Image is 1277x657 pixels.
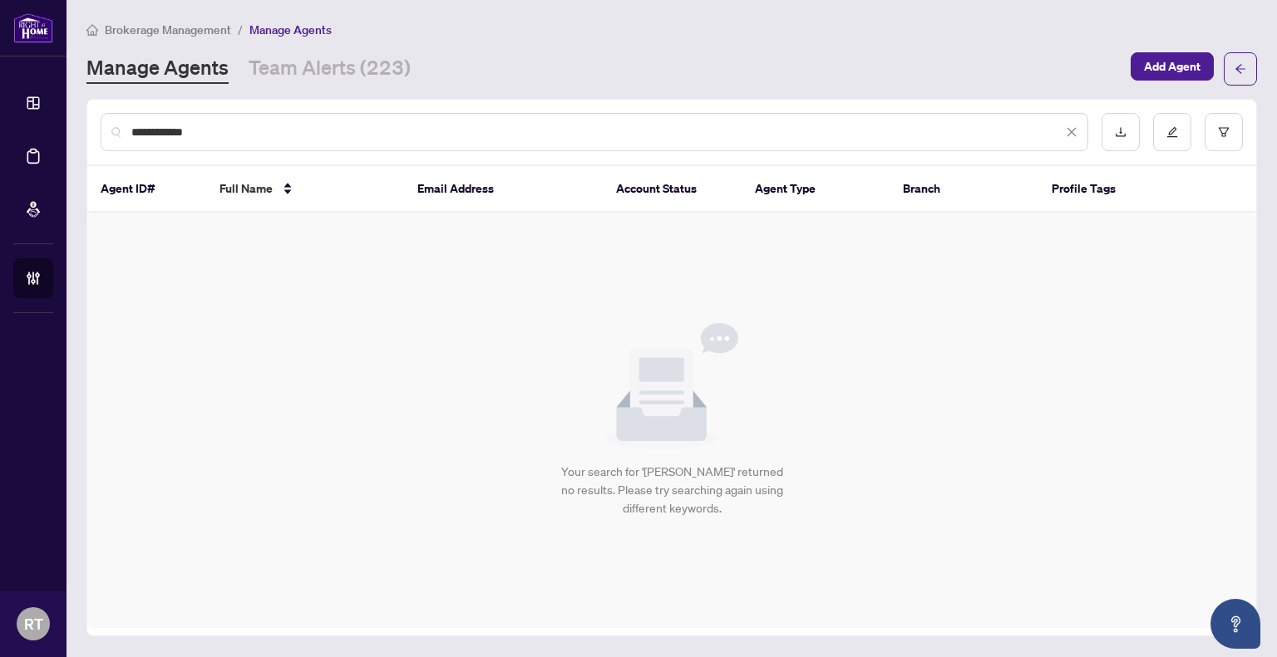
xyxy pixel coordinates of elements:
th: Email Address [404,166,602,213]
a: Manage Agents [86,54,229,84]
img: logo [13,12,53,43]
button: filter [1205,113,1243,151]
th: Profile Tags [1038,166,1207,213]
span: Full Name [219,179,273,198]
span: Brokerage Management [105,22,231,37]
li: / [238,20,243,39]
span: home [86,24,98,36]
div: Your search for '[PERSON_NAME]' returned no results. Please try searching again using different k... [560,463,785,517]
span: close [1066,126,1077,138]
span: filter [1218,126,1230,138]
img: Null State Icon [605,323,738,449]
th: Account Status [603,166,742,213]
span: Manage Agents [249,22,332,37]
button: Open asap [1210,599,1260,649]
th: Agent ID# [87,166,206,213]
span: arrow-left [1235,63,1246,75]
button: edit [1153,113,1191,151]
a: Team Alerts (223) [249,54,411,84]
th: Full Name [206,166,404,213]
span: edit [1166,126,1178,138]
th: Branch [890,166,1038,213]
button: download [1102,113,1140,151]
th: Agent Type [742,166,890,213]
span: Add Agent [1144,53,1201,80]
span: download [1115,126,1127,138]
span: RT [24,612,43,635]
button: Add Agent [1131,52,1214,81]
